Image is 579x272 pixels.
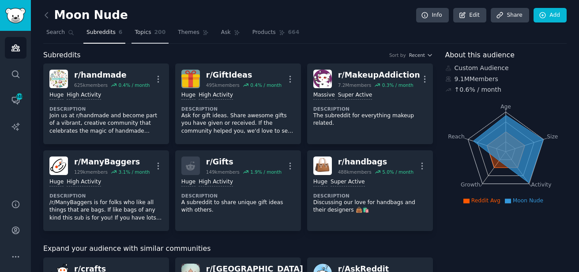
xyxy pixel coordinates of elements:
[67,91,101,100] div: High Activity
[313,156,332,175] img: handbags
[49,193,163,199] dt: Description
[181,112,295,135] p: Ask for gift ideas. Share awesome gifts you have given or received. If the community helped you, ...
[43,8,128,22] h2: Moon Nude
[250,169,282,175] div: 1.9 % / month
[5,8,26,23] img: GummySearch logo
[445,63,567,73] div: Custom Audience
[445,50,515,61] span: About this audience
[471,197,500,204] span: Reddit Avg
[313,199,427,214] p: Discussing our love for handbags and their designers 👜🛍
[86,29,116,37] span: Subreddits
[313,91,335,100] div: Massive
[249,26,302,44] a: Products664
[49,91,64,100] div: Huge
[46,29,65,37] span: Search
[43,63,169,144] a: handmader/handmade625kmembers0.4% / monthHugeHigh ActivityDescriptionJoin us at r/handmade and be...
[74,169,108,175] div: 129k members
[43,243,211,254] span: Expand your audience with similar communities
[206,169,240,175] div: 149k members
[382,82,414,88] div: 0.3 % / month
[461,182,480,188] tspan: Growth
[74,70,150,81] div: r/ handmade
[5,89,26,111] a: 348
[416,8,449,23] a: Info
[199,178,233,186] div: High Activity
[313,193,427,199] dt: Description
[331,178,365,186] div: Super Active
[132,26,169,44] a: Topics200
[43,150,169,231] a: ManyBaggersr/ManyBaggers129kmembers3.1% / monthHugeHigh ActivityDescription/r/ManyBaggers is for ...
[119,29,123,37] span: 6
[74,156,150,168] div: r/ ManyBaggers
[453,8,486,23] a: Edit
[181,70,200,88] img: GiftIdeas
[534,8,567,23] a: Add
[199,91,233,100] div: High Activity
[491,8,529,23] a: Share
[250,82,282,88] div: 0.4 % / month
[307,63,433,144] a: MakeupAddictionr/MakeupAddiction7.2Mmembers0.3% / monthMassiveSuper ActiveDescriptionThe subreddi...
[206,156,282,168] div: r/ Gifts
[118,169,150,175] div: 3.1 % / month
[313,70,332,88] img: MakeupAddiction
[181,91,196,100] div: Huge
[338,91,372,100] div: Super Active
[513,197,543,204] span: Moon Nude
[448,133,465,139] tspan: Reach
[206,82,240,88] div: 495k members
[135,29,151,37] span: Topics
[409,52,433,58] button: Recent
[49,106,163,112] dt: Description
[181,106,295,112] dt: Description
[49,112,163,135] p: Join us at r/handmade and become part of a vibrant, creative community that celebrates the magic ...
[389,52,406,58] div: Sort by
[43,26,77,44] a: Search
[49,156,68,175] img: ManyBaggers
[218,26,243,44] a: Ask
[445,75,567,84] div: 9.1M Members
[49,178,64,186] div: Huge
[175,26,212,44] a: Themes
[307,150,433,231] a: handbagsr/handbags488kmembers5.0% / monthHugeSuper ActiveDescriptionDiscussing our love for handb...
[49,199,163,222] p: /r/ManyBaggers is for folks who like all things that are bags. If like bags of any kind this sub ...
[175,63,301,144] a: GiftIdeasr/GiftIdeas495kmembers0.4% / monthHugeHigh ActivityDescriptionAsk for gift ideas. Share ...
[118,82,150,88] div: 0.4 % / month
[49,70,68,88] img: handmade
[181,199,295,214] p: A subreddit to share unique gift ideas with others.
[181,193,295,199] dt: Description
[175,150,301,231] a: r/Gifts149kmembers1.9% / monthHugeHigh ActivityDescriptionA subreddit to share unique gift ideas ...
[15,93,23,100] span: 348
[43,50,81,61] span: Subreddits
[154,29,166,37] span: 200
[382,169,414,175] div: 5.0 % / month
[67,178,101,186] div: High Activity
[178,29,199,37] span: Themes
[83,26,125,44] a: Subreddits6
[181,178,196,186] div: Huge
[252,29,276,37] span: Products
[338,82,372,88] div: 7.2M members
[206,70,282,81] div: r/ GiftIdeas
[221,29,231,37] span: Ask
[547,133,558,139] tspan: Size
[409,52,425,58] span: Recent
[313,178,327,186] div: Huge
[74,82,108,88] div: 625k members
[531,182,551,188] tspan: Activity
[288,29,300,37] span: 664
[338,156,414,168] div: r/ handbags
[313,106,427,112] dt: Description
[338,169,372,175] div: 488k members
[313,112,427,127] p: The subreddit for everything makeup related.
[500,104,511,110] tspan: Age
[455,85,501,94] div: ↑ 0.6 % / month
[338,70,420,81] div: r/ MakeupAddiction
